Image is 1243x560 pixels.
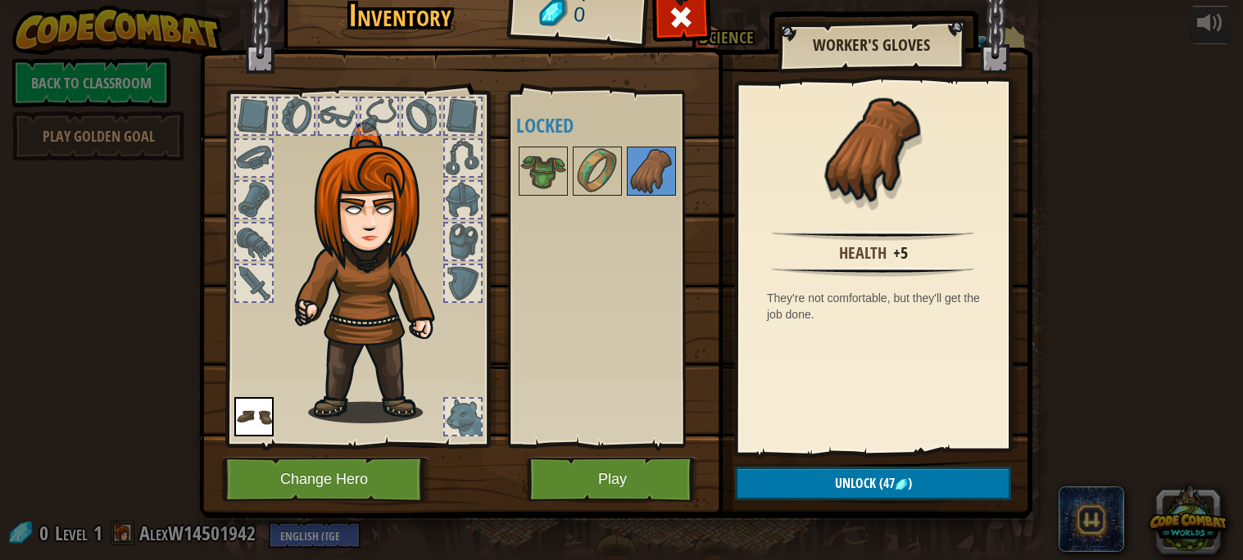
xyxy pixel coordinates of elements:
button: Unlock(47) [735,467,1011,500]
img: gem.png [895,478,908,491]
img: hr.png [772,267,974,277]
span: ) [908,474,912,492]
div: Health [839,242,887,265]
img: portrait.png [574,148,620,194]
img: portrait.png [234,397,274,436]
div: +5 [893,242,908,265]
h4: Locked [516,115,710,136]
span: (47 [876,474,895,492]
button: Change Hero [222,457,430,502]
div: They're not comfortable, but they'll get the job done. [767,290,987,323]
span: Unlock [835,474,876,492]
img: portrait.png [628,148,674,194]
button: Play [527,457,698,502]
h2: Worker's Gloves [794,36,948,54]
img: portrait.png [820,96,927,202]
img: portrait.png [520,148,566,194]
img: hair_f2.png [288,122,464,423]
img: hr.png [772,231,974,241]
